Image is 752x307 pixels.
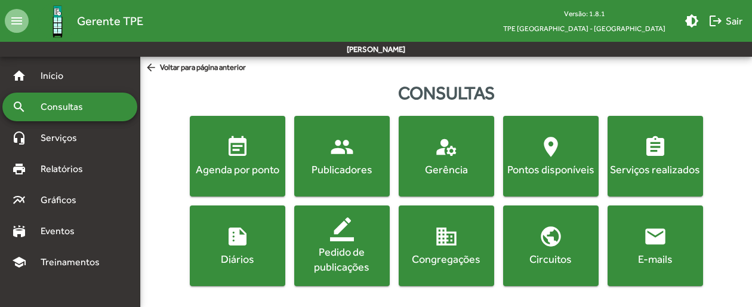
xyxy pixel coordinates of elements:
[33,193,93,207] span: Gráficos
[330,217,354,241] mat-icon: border_color
[190,205,285,286] button: Diários
[643,225,667,248] mat-icon: email
[708,14,723,28] mat-icon: logout
[494,6,675,21] div: Versão: 1.8.1
[33,224,91,238] span: Eventos
[38,2,77,41] img: Logo
[192,251,283,266] div: Diários
[192,162,283,177] div: Agenda por ponto
[434,135,458,159] mat-icon: manage_accounts
[12,255,26,269] mat-icon: school
[297,244,387,274] div: Pedido de publicações
[494,21,675,36] span: TPE [GEOGRAPHIC_DATA] - [GEOGRAPHIC_DATA]
[33,69,81,83] span: Início
[33,255,114,269] span: Treinamentos
[503,205,599,286] button: Circuitos
[330,135,354,159] mat-icon: people
[608,205,703,286] button: E-mails
[294,116,390,197] button: Publicadores
[506,162,596,177] div: Pontos disponíveis
[33,162,98,176] span: Relatórios
[5,9,29,33] mat-icon: menu
[12,193,26,207] mat-icon: multiline_chart
[399,205,494,286] button: Congregações
[190,116,285,197] button: Agenda por ponto
[608,116,703,197] button: Serviços realizados
[297,162,387,177] div: Publicadores
[33,131,93,145] span: Serviços
[539,135,563,159] mat-icon: location_on
[12,224,26,238] mat-icon: stadium
[140,79,752,106] div: Consultas
[503,116,599,197] button: Pontos disponíveis
[708,10,742,32] span: Sair
[643,135,667,159] mat-icon: assignment
[610,162,701,177] div: Serviços realizados
[401,162,492,177] div: Gerência
[704,10,747,32] button: Sair
[12,131,26,145] mat-icon: headset_mic
[685,14,699,28] mat-icon: brightness_medium
[610,251,701,266] div: E-mails
[12,69,26,83] mat-icon: home
[226,225,249,248] mat-icon: summarize
[12,162,26,176] mat-icon: print
[145,62,246,75] span: Voltar para página anterior
[401,251,492,266] div: Congregações
[434,225,458,248] mat-icon: domain
[399,116,494,197] button: Gerência
[77,11,143,30] span: Gerente TPE
[539,225,563,248] mat-icon: public
[145,62,160,75] mat-icon: arrow_back
[12,100,26,114] mat-icon: search
[226,135,249,159] mat-icon: event_note
[294,205,390,286] button: Pedido de publicações
[506,251,596,266] div: Circuitos
[33,100,98,114] span: Consultas
[29,2,143,41] a: Gerente TPE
